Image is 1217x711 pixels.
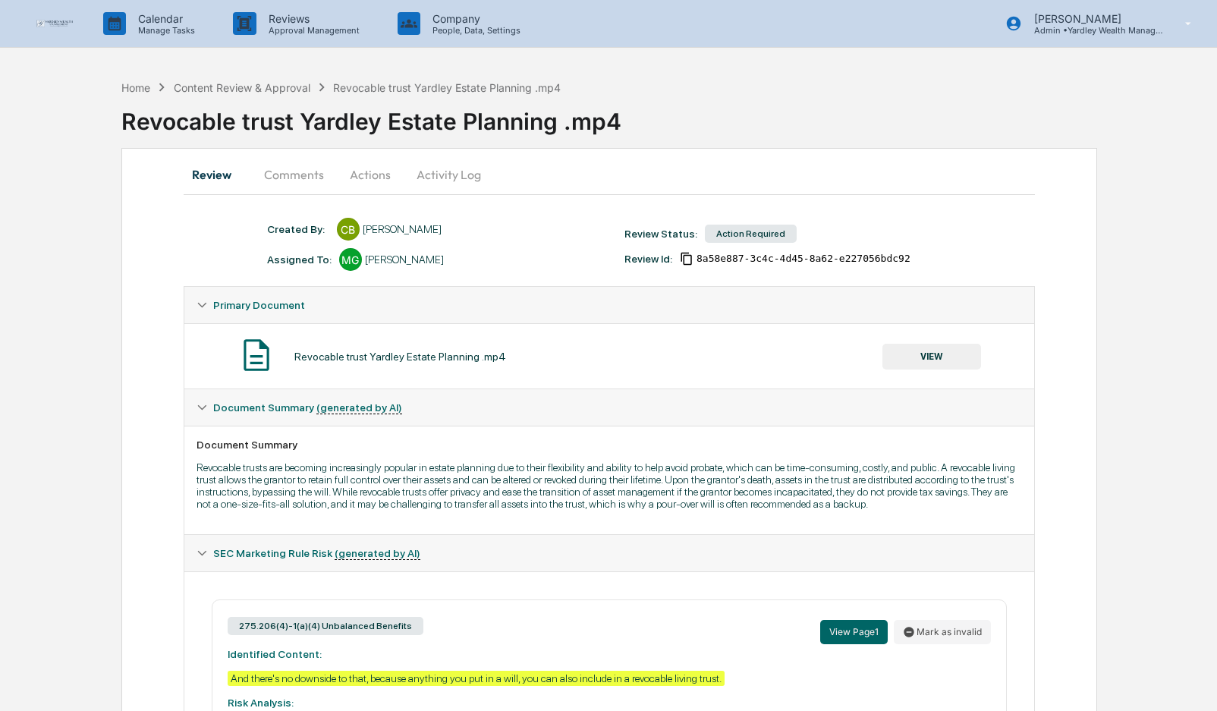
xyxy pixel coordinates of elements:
[680,252,693,266] span: Copy Id
[252,156,336,193] button: Comments
[365,253,444,266] div: [PERSON_NAME]
[126,12,203,25] p: Calendar
[624,253,672,265] div: Review Id:
[894,620,991,644] button: Mark as invalid
[337,218,360,241] div: CB
[213,299,305,311] span: Primary Document
[228,671,725,686] div: And there's no downside to that, because anything you put in a will, you can also include in a re...
[335,547,420,560] u: (generated by AI)
[404,156,493,193] button: Activity Log
[339,248,362,271] div: MG
[1022,12,1163,25] p: [PERSON_NAME]
[228,648,322,660] strong: Identified Content:
[228,617,423,635] div: 275.206(4)-1(a)(4) Unbalanced Benefits
[213,401,402,414] span: Document Summary
[184,535,1035,571] div: SEC Marketing Rule Risk (generated by AI)
[184,389,1035,426] div: Document Summary (generated by AI)
[256,25,367,36] p: Approval Management
[237,336,275,374] img: Document Icon
[1022,25,1163,36] p: Admin • Yardley Wealth Management
[197,461,1023,510] p: Revocable trusts are becoming increasingly popular in estate planning due to their flexibility an...
[420,25,528,36] p: People, Data, Settings
[184,426,1035,534] div: Document Summary (generated by AI)
[197,439,1023,451] div: Document Summary
[126,25,203,36] p: Manage Tasks
[121,81,150,94] div: Home
[420,12,528,25] p: Company
[624,228,697,240] div: Review Status:
[184,156,1036,193] div: secondary tabs example
[213,547,420,559] span: SEC Marketing Rule Risk
[333,81,561,94] div: Revocable trust Yardley Estate Planning .mp4
[882,344,981,370] button: VIEW
[184,323,1035,389] div: Primary Document
[316,401,402,414] u: (generated by AI)
[184,156,252,193] button: Review
[267,253,332,266] div: Assigned To:
[174,81,310,94] div: Content Review & Approval
[184,287,1035,323] div: Primary Document
[228,697,294,709] strong: Risk Analysis:
[121,96,1217,135] div: Revocable trust Yardley Estate Planning .mp4
[267,223,329,235] div: Created By: ‎ ‎
[294,351,506,363] div: Revocable trust Yardley Estate Planning .mp4
[36,20,73,28] img: logo
[363,223,442,235] div: [PERSON_NAME]
[705,225,797,243] div: Action Required
[697,253,910,265] span: 8a58e887-3c4c-4d45-8a62-e227056bdc92
[256,12,367,25] p: Reviews
[336,156,404,193] button: Actions
[820,620,888,644] button: View Page1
